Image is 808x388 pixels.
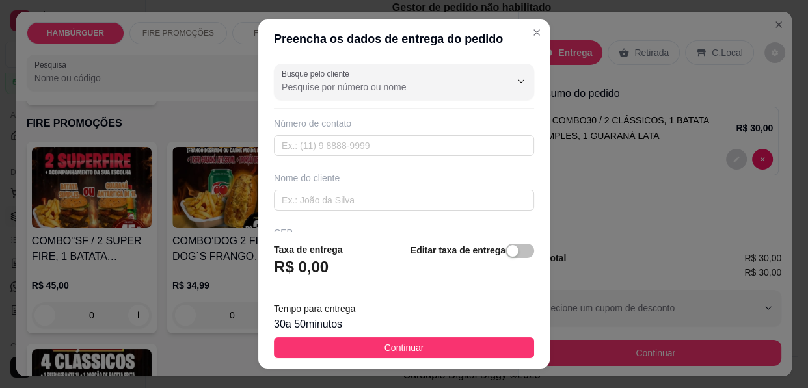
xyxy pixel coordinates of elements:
[274,172,534,185] div: Nome do cliente
[274,117,534,130] div: Número de contato
[274,190,534,211] input: Ex.: João da Silva
[282,68,354,79] label: Busque pelo cliente
[274,135,534,156] input: Ex.: (11) 9 8888-9999
[384,341,424,355] span: Continuar
[274,244,343,255] strong: Taxa de entrega
[274,317,534,332] div: 30 a 50 minutos
[526,22,547,43] button: Close
[274,226,534,239] div: CEP
[411,245,505,255] strong: Editar taxa de entrega
[282,81,490,94] input: Busque pelo cliente
[258,19,550,58] header: Preencha os dados de entrega do pedido
[274,257,329,278] h3: R$ 0,00
[274,304,355,314] span: Tempo para entrega
[511,71,532,92] button: Show suggestions
[274,337,534,358] button: Continuar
